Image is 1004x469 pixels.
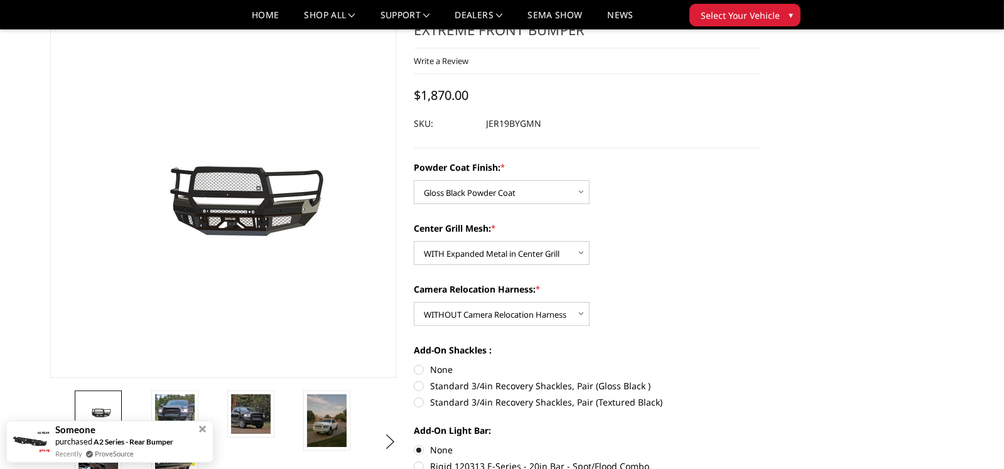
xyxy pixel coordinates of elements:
[414,396,760,409] label: Standard 3/4in Recovery Shackles, Pair (Textured Black)
[414,55,468,67] a: Write a Review
[155,394,195,434] img: 2019-2025 Ram 2500-3500 - FT Series - Extreme Front Bumper
[78,402,118,421] img: 2019-2025 Ram 2500-3500 - FT Series - Extreme Front Bumper
[94,437,173,446] a: A2 Series - Rear Bumper
[95,450,134,458] a: ProveSource
[527,11,582,29] a: SEMA Show
[307,394,347,447] img: 2019-2025 Ram 2500-3500 - FT Series - Extreme Front Bumper
[55,436,92,446] span: purchased
[941,409,1004,469] iframe: Chat Widget
[414,112,477,135] dt: SKU:
[701,9,780,22] span: Select Your Vehicle
[455,11,503,29] a: Dealers
[305,11,355,29] a: shop all
[381,433,399,451] button: Next
[55,448,82,459] span: Recently
[10,430,51,453] img: provesource social proof notification image
[414,343,760,357] label: Add-On Shackles :
[381,11,430,29] a: Support
[789,8,794,21] span: ▾
[414,161,760,174] label: Powder Coat Finish:
[486,112,541,135] dd: JER19BYGMN
[414,283,760,296] label: Camera Relocation Harness:
[231,394,271,434] img: 2019-2025 Ram 2500-3500 - FT Series - Extreme Front Bumper
[414,222,760,235] label: Center Grill Mesh:
[414,363,760,376] label: None
[414,379,760,392] label: Standard 3/4in Recovery Shackles, Pair (Gloss Black )
[607,11,633,29] a: News
[414,443,760,456] label: None
[689,4,801,26] button: Select Your Vehicle
[414,87,468,104] span: $1,870.00
[55,424,95,435] span: Someone
[252,11,279,29] a: Home
[414,424,760,437] label: Add-On Light Bar:
[50,1,397,378] a: 2019-2025 Ram 2500-3500 - FT Series - Extreme Front Bumper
